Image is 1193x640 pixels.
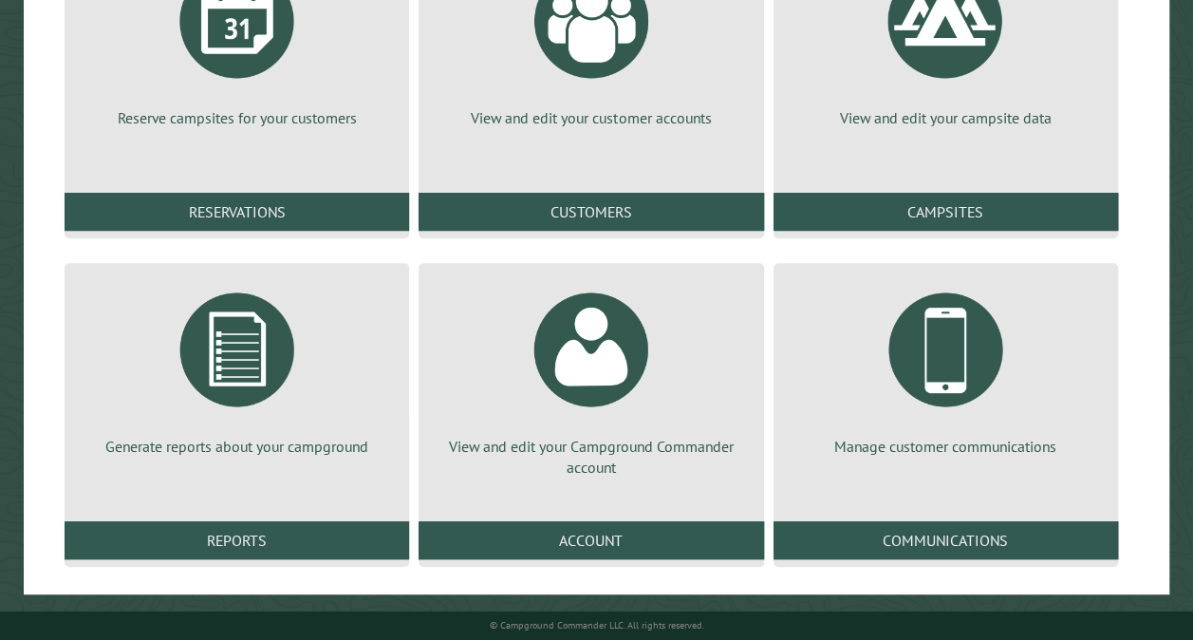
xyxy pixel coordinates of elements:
[796,107,1095,128] p: View and edit your campsite data
[65,193,409,231] a: Reservations
[774,521,1118,559] a: Communications
[419,521,763,559] a: Account
[65,521,409,559] a: Reports
[87,436,386,457] p: Generate reports about your campground
[419,193,763,231] a: Customers
[87,107,386,128] p: Reserve campsites for your customers
[796,436,1095,457] p: Manage customer communications
[774,193,1118,231] a: Campsites
[441,278,740,479] a: View and edit your Campground Commander account
[796,278,1095,457] a: Manage customer communications
[441,107,740,128] p: View and edit your customer accounts
[441,436,740,479] p: View and edit your Campground Commander account
[87,278,386,457] a: Generate reports about your campground
[490,619,704,631] small: © Campground Commander LLC. All rights reserved.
